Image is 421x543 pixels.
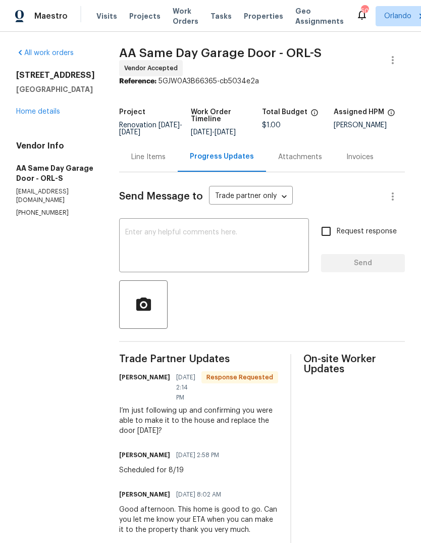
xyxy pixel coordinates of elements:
[119,450,170,460] h6: [PERSON_NAME]
[119,47,322,59] span: AA Same Day Garage Door - ORL-S
[119,129,140,136] span: [DATE]
[119,354,278,364] span: Trade Partner Updates
[124,63,182,73] span: Vendor Accepted
[119,372,170,382] h6: [PERSON_NAME]
[119,122,182,136] span: -
[334,109,384,116] h5: Assigned HPM
[119,191,203,202] span: Send Message to
[119,76,405,86] div: 5GJW0A3B66365-cb5034e2a
[262,122,281,129] span: $1.00
[119,489,170,500] h6: [PERSON_NAME]
[202,372,277,382] span: Response Requested
[176,372,195,403] span: [DATE] 2:14 PM
[244,11,283,21] span: Properties
[191,129,236,136] span: -
[34,11,68,21] span: Maestro
[119,78,156,85] b: Reference:
[16,70,95,80] h2: [STREET_ADDRESS]
[16,141,95,151] h4: Vendor Info
[119,109,145,116] h5: Project
[16,209,95,217] p: [PHONE_NUMBER]
[190,152,254,162] div: Progress Updates
[173,6,198,26] span: Work Orders
[191,129,212,136] span: [DATE]
[119,505,278,535] div: Good afternoon. This home is good to go. Can you let me know your ETA when you can make it to the...
[384,11,411,21] span: Orlando
[119,465,225,475] div: Scheduled for 8/19
[210,13,232,20] span: Tasks
[16,187,95,205] p: [EMAIL_ADDRESS][DOMAIN_NAME]
[129,11,161,21] span: Projects
[278,152,322,162] div: Attachments
[209,188,293,205] div: Trade partner only
[337,226,397,237] span: Request response
[159,122,180,129] span: [DATE]
[16,163,95,183] h5: AA Same Day Garage Door - ORL-S
[16,84,95,94] h5: [GEOGRAPHIC_DATA]
[96,11,117,21] span: Visits
[176,489,221,500] span: [DATE] 8:02 AM
[16,50,74,57] a: All work orders
[119,406,278,436] div: I’m just following up and confirming you were able to make it to the house and replace the door [...
[191,109,262,123] h5: Work Order Timeline
[176,450,219,460] span: [DATE] 2:58 PM
[16,108,60,115] a: Home details
[346,152,374,162] div: Invoices
[262,109,307,116] h5: Total Budget
[310,109,319,122] span: The total cost of line items that have been proposed by Opendoor. This sum includes line items th...
[119,122,182,136] span: Renovation
[215,129,236,136] span: [DATE]
[131,152,166,162] div: Line Items
[361,6,368,16] div: 50
[295,6,344,26] span: Geo Assignments
[387,109,395,122] span: The hpm assigned to this work order.
[334,122,405,129] div: [PERSON_NAME]
[303,354,405,374] span: On-site Worker Updates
